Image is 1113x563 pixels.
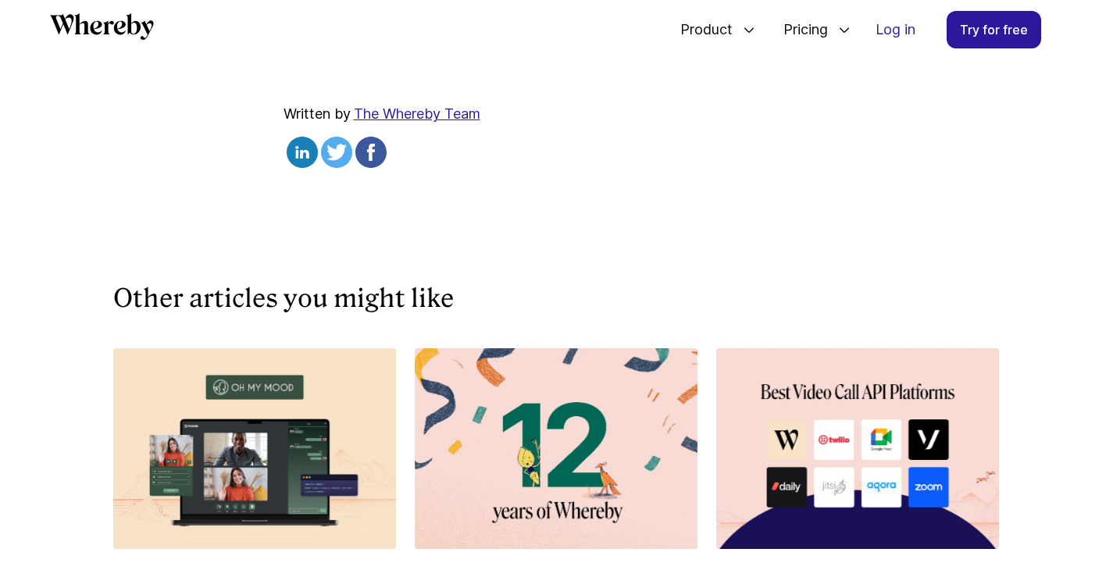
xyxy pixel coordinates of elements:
a: Whereby [50,13,154,45]
img: linkedin [287,137,318,168]
img: twitter [321,137,352,168]
a: The Whereby Team [354,105,480,122]
svg: Whereby [50,13,154,40]
span: Pricing [768,4,832,55]
img: facebook [355,137,387,168]
span: Product [665,4,737,55]
div: Written by [284,104,830,173]
h3: Other articles you might like [113,280,1001,317]
a: Log in [863,12,928,48]
a: Try for free [947,11,1041,48]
